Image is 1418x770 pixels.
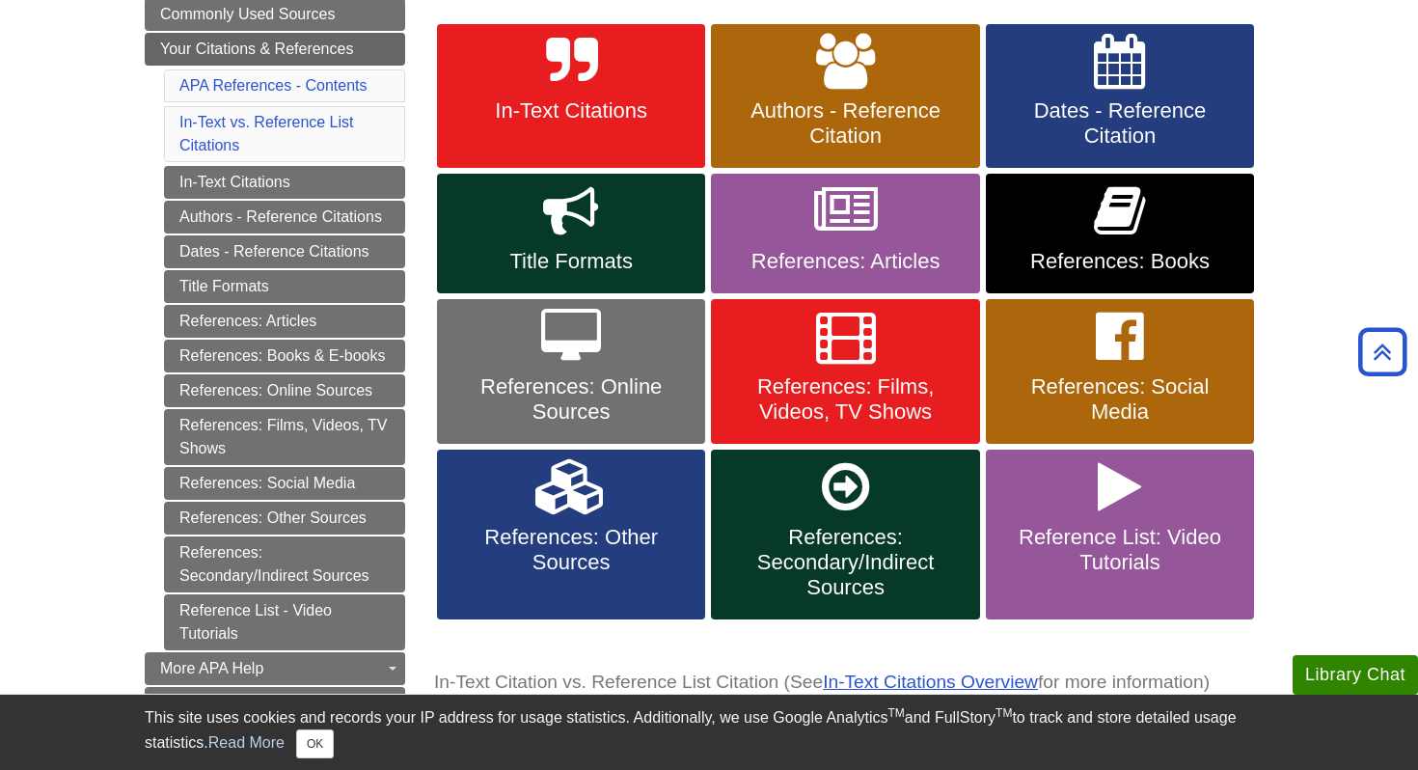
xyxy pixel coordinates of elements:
[725,374,965,425] span: References: Films, Videos, TV Shows
[451,525,691,575] span: References: Other Sources
[164,235,405,268] a: Dates - Reference Citations
[451,374,691,425] span: References: Online Sources
[434,661,1273,704] caption: In-Text Citation vs. Reference List Citation (See for more information)
[164,502,405,535] a: References: Other Sources
[1000,249,1240,274] span: References: Books
[179,77,367,94] a: APA References - Contents
[179,114,354,153] a: In-Text vs. Reference List Citations
[823,672,1038,692] a: In-Text Citations Overview
[437,24,705,169] a: In-Text Citations
[437,450,705,619] a: References: Other Sources
[725,525,965,600] span: References: Secondary/Indirect Sources
[164,536,405,592] a: References: Secondary/Indirect Sources
[711,24,979,169] a: Authors - Reference Citation
[1293,655,1418,695] button: Library Chat
[164,374,405,407] a: References: Online Sources
[164,467,405,500] a: References: Social Media
[986,299,1254,444] a: References: Social Media
[145,706,1273,758] div: This site uses cookies and records your IP address for usage statistics. Additionally, we use Goo...
[1351,339,1413,365] a: Back to Top
[986,24,1254,169] a: Dates - Reference Citation
[145,652,405,685] a: More APA Help
[1000,374,1240,425] span: References: Social Media
[711,299,979,444] a: References: Films, Videos, TV Shows
[437,299,705,444] a: References: Online Sources
[995,706,1012,720] sup: TM
[164,201,405,234] a: Authors - Reference Citations
[437,174,705,293] a: Title Formats
[160,660,263,676] span: More APA Help
[160,6,335,22] span: Commonly Used Sources
[164,409,405,465] a: References: Films, Videos, TV Shows
[296,729,334,758] button: Close
[145,33,405,66] a: Your Citations & References
[164,305,405,338] a: References: Articles
[711,174,979,293] a: References: Articles
[451,249,691,274] span: Title Formats
[164,166,405,199] a: In-Text Citations
[986,174,1254,293] a: References: Books
[164,340,405,372] a: References: Books & E-books
[160,41,353,57] span: Your Citations & References
[451,98,691,124] span: In-Text Citations
[887,706,904,720] sup: TM
[208,734,285,751] a: Read More
[1000,525,1240,575] span: Reference List: Video Tutorials
[725,249,965,274] span: References: Articles
[711,450,979,619] a: References: Secondary/Indirect Sources
[1000,98,1240,149] span: Dates - Reference Citation
[145,687,405,720] a: About Plagiarism
[725,98,965,149] span: Authors - Reference Citation
[986,450,1254,619] a: Reference List: Video Tutorials
[164,270,405,303] a: Title Formats
[164,594,405,650] a: Reference List - Video Tutorials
